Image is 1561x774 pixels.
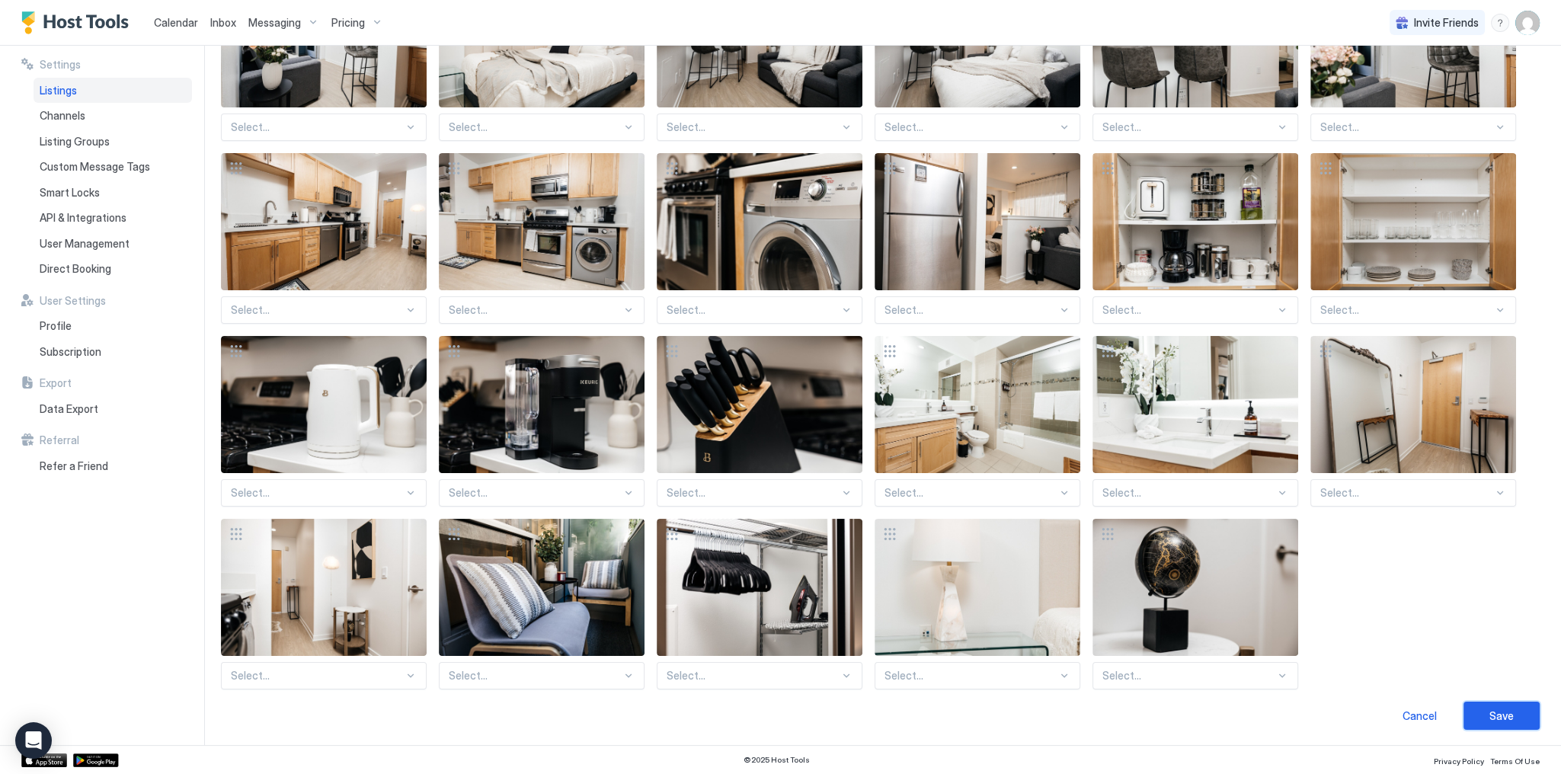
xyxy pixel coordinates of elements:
div: View image [439,519,645,656]
span: Subscription [40,345,101,359]
div: View image [875,153,1080,290]
div: View image [657,519,862,656]
div: View image [657,153,862,290]
div: View imageSelect... [875,153,1080,324]
span: Pricing [331,16,365,30]
span: Terms Of Use [1490,756,1540,766]
a: Profile [34,313,192,339]
div: View image [221,336,427,473]
span: Invite Friends [1414,16,1479,30]
span: User Settings [40,294,106,308]
a: Channels [34,103,192,129]
span: Inbox [210,16,236,29]
span: Custom Message Tags [40,160,150,174]
div: View imageSelect... [439,153,645,324]
a: User Management [34,231,192,257]
button: Save [1463,702,1540,730]
div: View imageSelect... [875,336,1080,507]
div: View image [1092,519,1298,656]
div: View imageSelect... [439,336,645,507]
div: View imageSelect... [439,519,645,689]
a: Terms Of Use [1490,752,1540,768]
div: View image [439,153,645,290]
div: View imageSelect... [875,519,1080,689]
span: © 2025 Host Tools [744,755,810,765]
div: View image [1310,153,1516,290]
div: View imageSelect... [657,519,862,689]
span: Listing Groups [40,135,110,149]
a: Calendar [154,14,198,30]
a: Host Tools Logo [21,11,136,34]
a: Custom Message Tags [34,154,192,180]
div: View image [439,336,645,473]
span: Export [40,376,72,390]
a: Direct Booking [34,256,192,282]
div: Cancel [1403,708,1437,724]
a: Inbox [210,14,236,30]
span: Channels [40,109,85,123]
span: Settings [40,58,81,72]
div: View image [1092,336,1298,473]
div: View imageSelect... [221,519,427,689]
div: View imageSelect... [221,336,427,507]
div: View imageSelect... [1092,336,1298,507]
a: Subscription [34,339,192,365]
div: View image [875,519,1080,656]
span: Direct Booking [40,262,111,276]
a: Privacy Policy [1434,752,1484,768]
a: Refer a Friend [34,453,192,479]
div: View imageSelect... [1310,153,1516,324]
span: User Management [40,237,130,251]
button: Cancel [1381,702,1457,730]
span: Privacy Policy [1434,756,1484,766]
div: View image [221,519,427,656]
a: API & Integrations [34,205,192,231]
a: Listing Groups [34,129,192,155]
span: Referral [40,433,79,447]
span: Profile [40,319,72,333]
a: Listings [34,78,192,104]
div: View imageSelect... [221,153,427,324]
div: View image [657,336,862,473]
div: View image [1092,153,1298,290]
div: View imageSelect... [1310,336,1516,507]
a: Google Play Store [73,753,119,767]
div: View image [221,153,427,290]
span: API & Integrations [40,211,126,225]
span: Refer a Friend [40,459,108,473]
div: View image [1310,336,1516,473]
div: View imageSelect... [657,153,862,324]
div: View imageSelect... [1092,519,1298,689]
div: User profile [1515,11,1540,35]
a: Smart Locks [34,180,192,206]
span: Data Export [40,402,98,416]
div: View imageSelect... [657,336,862,507]
div: View imageSelect... [1092,153,1298,324]
a: Data Export [34,396,192,422]
a: App Store [21,753,67,767]
div: View image [875,336,1080,473]
span: Messaging [248,16,301,30]
div: Open Intercom Messenger [15,722,52,759]
div: Save [1489,708,1514,724]
span: Smart Locks [40,186,100,200]
div: menu [1491,14,1509,32]
span: Listings [40,84,77,98]
span: Calendar [154,16,198,29]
